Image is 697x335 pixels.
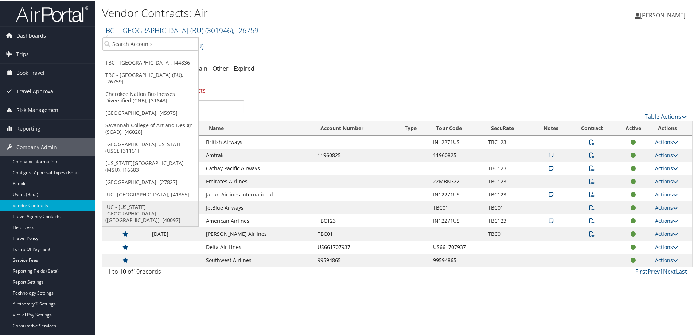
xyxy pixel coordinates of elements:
[16,137,57,156] span: Company Admin
[429,200,484,214] td: TBC01
[484,135,534,148] td: TBC123
[202,148,314,161] td: Amtrak
[16,5,89,22] img: airportal-logo.png
[429,121,484,135] th: Tour Code: activate to sort column ascending
[484,200,534,214] td: TBC01
[102,188,198,200] a: IUC- [GEOGRAPHIC_DATA], [41355]
[635,4,693,26] a: [PERSON_NAME]
[484,121,534,135] th: SecuRate: activate to sort column ascending
[16,26,46,44] span: Dashboards
[202,240,314,253] td: Delta Air Lines
[202,227,314,240] td: [PERSON_NAME] Airlines
[102,106,198,118] a: [GEOGRAPHIC_DATA], [45975]
[429,135,484,148] td: IN12271US
[484,227,534,240] td: TBC01
[202,174,314,187] td: Emirates Airlines
[635,267,647,275] a: First
[148,227,202,240] td: [DATE]
[102,56,198,68] a: TBC - [GEOGRAPHIC_DATA], [44836]
[647,267,660,275] a: Prev
[676,267,687,275] a: Last
[108,266,244,279] div: 1 to 10 of records
[534,121,569,135] th: Notes: activate to sort column ascending
[429,214,484,227] td: IN12271US
[314,227,398,240] td: TBC01
[202,200,314,214] td: JetBlue Airways
[484,187,534,200] td: TBC123
[398,121,429,135] th: Type: activate to sort column ascending
[102,80,693,100] div: There is
[655,217,678,223] a: Actions
[651,121,692,135] th: Actions
[102,36,198,50] input: Search Accounts
[16,100,60,118] span: Risk Management
[205,25,233,35] span: ( 301946 )
[102,156,198,175] a: [US_STATE][GEOGRAPHIC_DATA] (MSU), [16683]
[234,64,254,72] a: Expired
[484,174,534,187] td: TBC123
[484,161,534,174] td: TBC123
[16,44,29,63] span: Trips
[655,256,678,263] a: Actions
[660,267,663,275] a: 1
[429,240,484,253] td: US661707937
[102,87,198,106] a: Cherokee Nation Businesses Diversified (CNB), [31643]
[655,164,678,171] a: Actions
[484,214,534,227] td: TBC123
[655,151,678,158] a: Actions
[655,138,678,145] a: Actions
[655,230,678,237] a: Actions
[202,121,314,135] th: Name: activate to sort column ascending
[314,121,398,135] th: Account Number: activate to sort column ascending
[202,135,314,148] td: British Airways
[102,25,261,35] a: TBC - [GEOGRAPHIC_DATA] (BU)
[202,253,314,266] td: Southwest Airlines
[429,187,484,200] td: IN12271US
[16,119,40,137] span: Reporting
[655,243,678,250] a: Actions
[102,5,496,20] h1: Vendor Contracts: Air
[133,267,140,275] span: 10
[429,253,484,266] td: 99594865
[429,174,484,187] td: ZZMBN3ZZ
[615,121,651,135] th: Active: activate to sort column ascending
[102,118,198,137] a: Savannah College of Art and Design (SCAD), [46028]
[102,175,198,188] a: [GEOGRAPHIC_DATA], [27827]
[102,68,198,87] a: TBC - [GEOGRAPHIC_DATA] (BU), [26759]
[645,112,687,120] a: Table Actions
[655,190,678,197] a: Actions
[314,148,398,161] td: 11960825
[429,148,484,161] td: 11960825
[314,253,398,266] td: 99594865
[213,64,229,72] a: Other
[569,121,615,135] th: Contract: activate to sort column ascending
[102,137,198,156] a: [GEOGRAPHIC_DATA][US_STATE] (USC), [31161]
[314,240,398,253] td: US661707937
[16,63,44,81] span: Book Travel
[314,214,398,227] td: TBC123
[233,25,261,35] span: , [ 26759 ]
[102,200,198,226] a: IUC - [US_STATE][GEOGRAPHIC_DATA] ([GEOGRAPHIC_DATA]), [40097]
[16,82,55,100] span: Travel Approval
[655,203,678,210] a: Actions
[202,161,314,174] td: Cathay Pacific Airways
[202,187,314,200] td: Japan Airlines International
[202,214,314,227] td: American Airlines
[663,267,676,275] a: Next
[655,177,678,184] a: Actions
[640,11,685,19] span: [PERSON_NAME]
